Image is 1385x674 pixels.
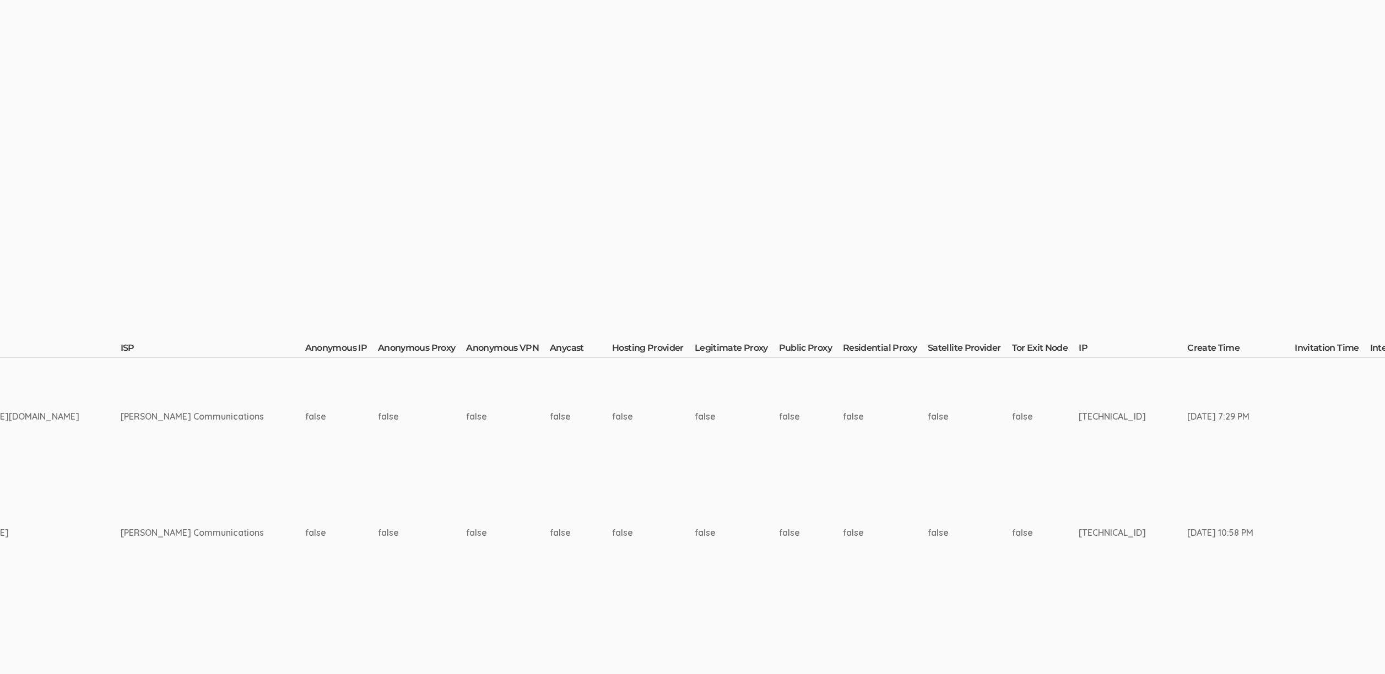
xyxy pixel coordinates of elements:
td: [TECHNICAL_ID] [1079,475,1187,591]
td: false [378,358,466,475]
td: false [305,358,378,475]
td: false [550,358,612,475]
th: IP [1079,342,1187,357]
td: false [1012,475,1079,591]
td: false [550,475,612,591]
th: Anycast [550,342,612,357]
th: Public Proxy [779,342,843,357]
th: Tor Exit Node [1012,342,1079,357]
th: Legitimate Proxy [695,342,779,357]
td: false [466,358,550,475]
td: [PERSON_NAME] Communications [121,475,305,591]
td: false [612,358,695,475]
td: false [928,358,1011,475]
td: false [779,475,843,591]
div: [DATE] 7:29 PM [1187,410,1253,423]
th: Satellite Provider [928,342,1011,357]
iframe: Chat Widget [1330,621,1385,674]
td: false [695,358,779,475]
td: false [612,475,695,591]
td: [TECHNICAL_ID] [1079,358,1187,475]
th: Hosting Provider [612,342,695,357]
td: false [779,358,843,475]
th: Residential Proxy [843,342,928,357]
td: false [695,475,779,591]
td: false [378,475,466,591]
th: Invitation Time [1295,342,1370,357]
th: Anonymous IP [305,342,378,357]
th: ISP [121,342,305,357]
th: Anonymous Proxy [378,342,466,357]
td: false [1012,358,1079,475]
td: false [843,358,928,475]
td: false [305,475,378,591]
th: Anonymous VPN [466,342,550,357]
td: [PERSON_NAME] Communications [121,358,305,475]
td: false [928,475,1011,591]
th: Create Time [1187,342,1295,357]
td: false [466,475,550,591]
div: [DATE] 10:58 PM [1187,526,1253,539]
td: false [843,475,928,591]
